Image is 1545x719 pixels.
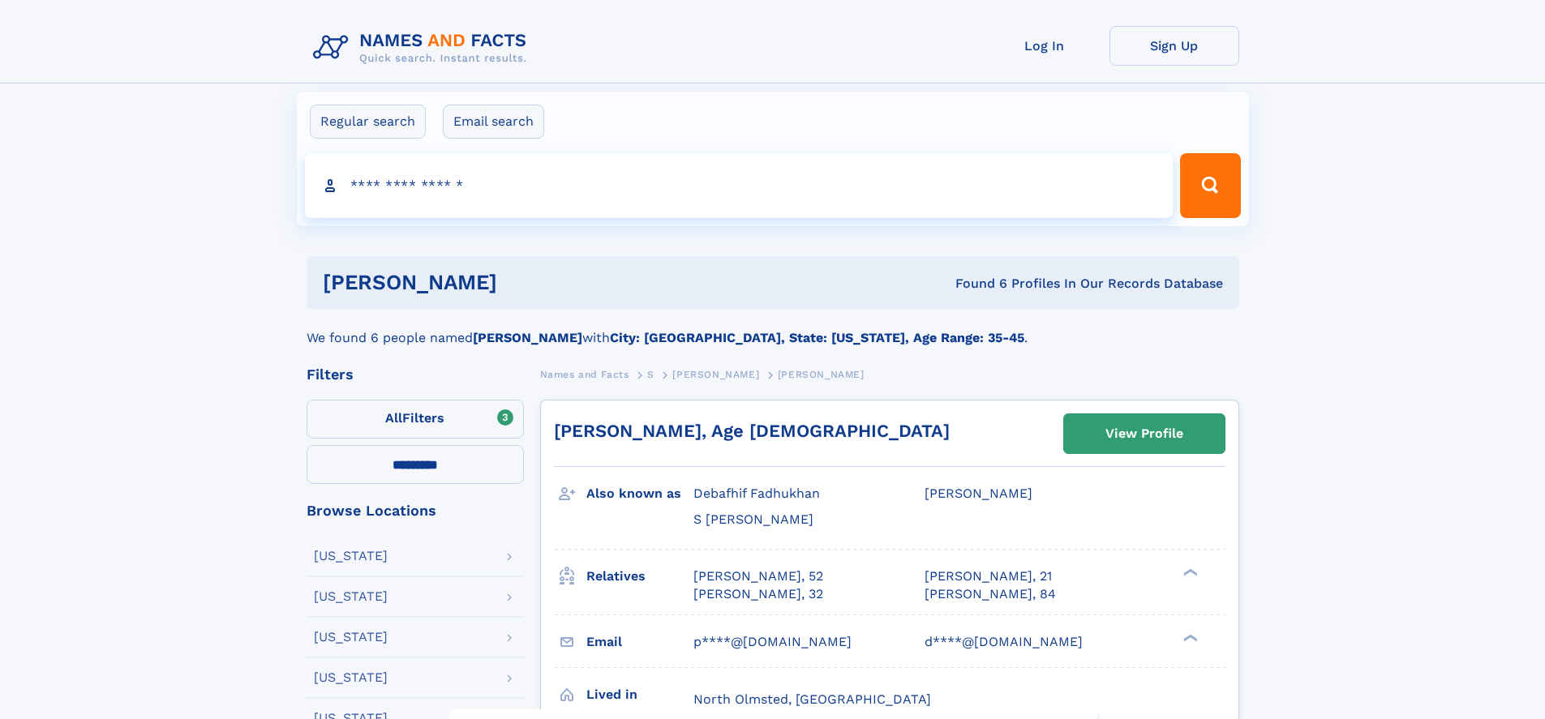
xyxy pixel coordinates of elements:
[1180,153,1240,218] button: Search Button
[693,585,823,603] a: [PERSON_NAME], 32
[925,585,1056,603] a: [PERSON_NAME], 84
[307,503,524,518] div: Browse Locations
[307,400,524,439] label: Filters
[314,590,388,603] div: [US_STATE]
[540,364,629,384] a: Names and Facts
[586,681,693,708] h3: Lived in
[586,563,693,590] h3: Relatives
[314,550,388,563] div: [US_STATE]
[314,631,388,644] div: [US_STATE]
[693,691,931,707] span: North Olmsted, [GEOGRAPHIC_DATA]
[385,410,402,426] span: All
[554,421,950,441] a: [PERSON_NAME], Age [DEMOGRAPHIC_DATA]
[473,330,582,345] b: [PERSON_NAME]
[1179,632,1199,643] div: ❯
[586,628,693,656] h3: Email
[610,330,1024,345] b: City: [GEOGRAPHIC_DATA], State: [US_STATE], Age Range: 35-45
[925,567,1052,585] a: [PERSON_NAME], 21
[1109,26,1239,66] a: Sign Up
[307,26,540,70] img: Logo Names and Facts
[693,567,823,585] a: [PERSON_NAME], 52
[693,511,813,527] span: S [PERSON_NAME]
[647,364,654,384] a: S
[647,369,654,380] span: S
[305,153,1174,218] input: search input
[693,486,820,501] span: Debafhif Fadhukhan
[310,105,426,139] label: Regular search
[314,671,388,684] div: [US_STATE]
[1064,414,1225,453] a: View Profile
[443,105,544,139] label: Email search
[925,486,1032,501] span: [PERSON_NAME]
[672,369,759,380] span: [PERSON_NAME]
[778,369,865,380] span: [PERSON_NAME]
[1105,415,1183,452] div: View Profile
[1179,567,1199,577] div: ❯
[323,272,727,293] h1: [PERSON_NAME]
[672,364,759,384] a: [PERSON_NAME]
[307,367,524,382] div: Filters
[980,26,1109,66] a: Log In
[586,480,693,507] h3: Also known as
[726,275,1223,293] div: Found 6 Profiles In Our Records Database
[307,309,1239,348] div: We found 6 people named with .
